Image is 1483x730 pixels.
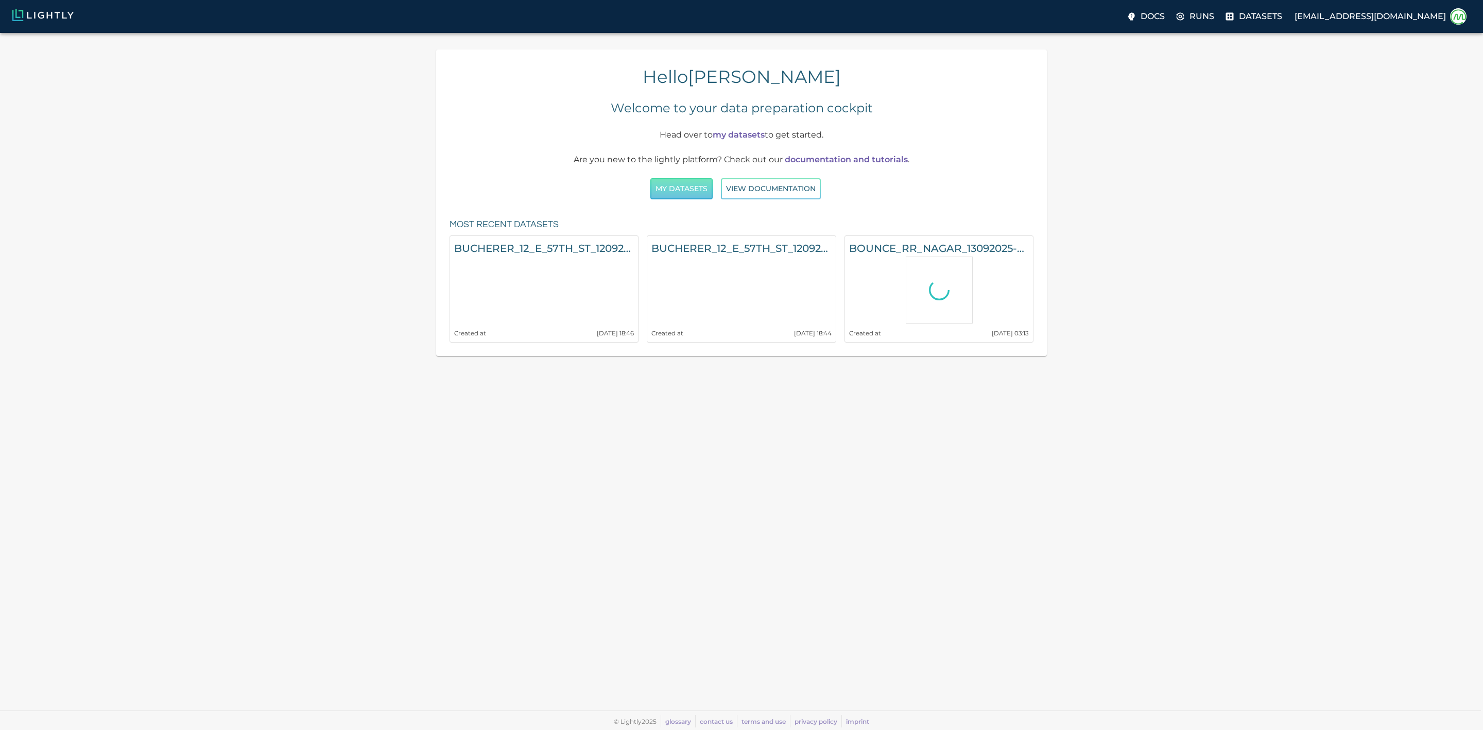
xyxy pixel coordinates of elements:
[713,130,765,140] a: my datasets
[785,155,908,164] a: documentation and tutorials
[700,718,733,725] a: contact us
[450,235,639,343] a: BUCHERER_12_E_57TH_ST_12092025-crops-yolov8_detectionCreated at[DATE] 18:46
[849,330,881,337] small: Created at
[1239,10,1282,23] p: Datasets
[1141,10,1165,23] p: Docs
[1189,10,1214,23] p: Runs
[651,330,683,337] small: Created at
[1222,7,1286,26] label: Datasets
[495,129,988,141] p: Head over to to get started.
[495,154,988,166] p: Are you new to the lightly platform? Check out our .
[650,183,713,193] a: My Datasets
[795,718,837,725] a: privacy policy
[450,217,559,233] h6: Most recent datasets
[597,330,634,337] small: [DATE] 18:46
[794,330,832,337] small: [DATE] 18:44
[665,718,691,725] a: glossary
[1173,7,1218,26] label: Runs
[614,718,657,725] span: © Lightly 2025
[1290,5,1471,28] label: [EMAIL_ADDRESS][DOMAIN_NAME]Dinesh T
[721,183,821,193] a: View documentation
[651,240,832,257] h6: BUCHERER_12_E_57TH_ST_12092025
[846,718,869,725] a: imprint
[741,718,786,725] a: terms and use
[1450,8,1467,25] img: Dinesh T
[992,330,1029,337] small: [DATE] 03:13
[1124,7,1169,26] label: Docs
[647,235,836,343] a: BUCHERER_12_E_57TH_ST_12092025Created at[DATE] 18:44
[12,9,74,21] img: Lightly
[444,66,1039,88] h4: Hello [PERSON_NAME]
[1295,10,1446,23] p: [EMAIL_ADDRESS][DOMAIN_NAME]
[844,235,1034,343] a: BOUNCE_RR_NAGAR_13092025-crops-yolov8_detectionCreated at[DATE] 03:13
[611,100,873,116] h5: Welcome to your data preparation cockpit
[721,178,821,199] button: View documentation
[454,330,486,337] small: Created at
[650,178,713,199] button: My Datasets
[454,240,634,257] h6: BUCHERER_12_E_57TH_ST_12092025-crops-yolov8_detection
[849,240,1029,257] h6: BOUNCE_RR_NAGAR_13092025-crops-yolov8_detection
